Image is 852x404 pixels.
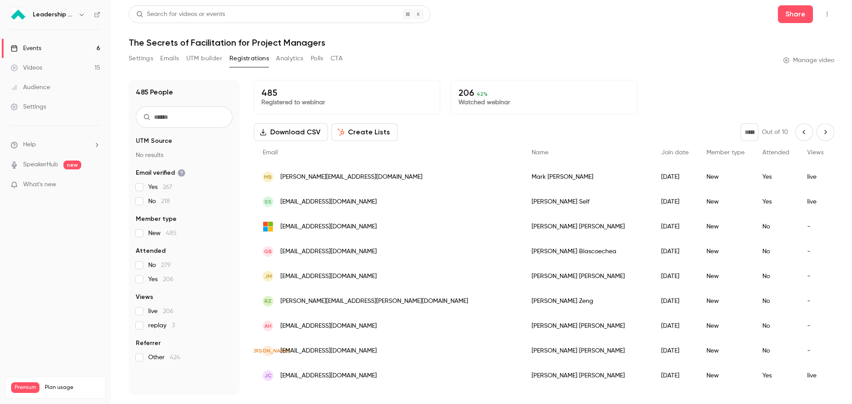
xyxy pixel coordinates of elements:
button: Download CSV [254,123,328,141]
span: live [148,307,174,316]
span: Name [532,149,548,156]
div: [PERSON_NAME] [PERSON_NAME] [523,264,652,289]
div: No [753,239,798,264]
div: live [798,189,832,214]
button: Next page [816,123,834,141]
span: [EMAIL_ADDRESS][DOMAIN_NAME] [280,322,377,331]
div: [DATE] [652,338,698,363]
span: Help [23,140,36,149]
button: Settings [129,51,153,66]
button: Polls [311,51,323,66]
p: No results [136,151,233,160]
div: New [698,189,753,214]
a: SpeakerHub [23,160,58,169]
div: New [698,214,753,239]
button: Previous page [795,123,813,141]
span: New [148,229,177,238]
div: Yes [753,165,798,189]
div: No [753,264,798,289]
p: 206 [458,87,630,98]
span: new [63,161,81,169]
span: Email [263,149,278,156]
span: No [148,261,171,270]
span: Join date [661,149,689,156]
p: Watched webinar [458,98,630,107]
div: - [798,239,832,264]
div: [DATE] [652,214,698,239]
span: Member type [136,215,177,224]
div: [DATE] [652,314,698,338]
span: 218 [161,198,170,204]
div: live [798,363,832,388]
div: No [753,314,798,338]
span: 279 [161,262,171,268]
button: UTM builder [186,51,222,66]
span: Views [807,149,824,156]
span: Yes [148,183,172,192]
div: Mark [PERSON_NAME] [523,165,652,189]
span: [EMAIL_ADDRESS][DOMAIN_NAME] [280,371,377,380]
div: [PERSON_NAME] [PERSON_NAME] [523,314,652,338]
li: help-dropdown-opener [11,140,100,149]
img: Leadership Strategies - 2025 Webinars [11,8,25,22]
div: [DATE] [652,289,698,314]
button: Share [778,5,813,23]
span: AH [264,322,272,330]
span: Yes [148,275,174,284]
div: [DATE] [652,165,698,189]
div: No [753,214,798,239]
span: 206 [163,308,174,314]
div: [PERSON_NAME] Zeng [523,289,652,314]
span: SS [264,198,272,206]
div: New [698,264,753,289]
span: RZ [264,297,272,305]
span: [PERSON_NAME] [247,347,289,355]
iframe: Noticeable Trigger [90,181,100,189]
h6: Leadership Strategies - 2025 Webinars [33,10,75,19]
h1: 485 People [136,87,173,98]
a: Manage video [783,56,834,65]
div: New [698,239,753,264]
div: No [753,289,798,314]
span: [EMAIL_ADDRESS][DOMAIN_NAME] [280,247,377,256]
span: What's new [23,180,56,189]
img: outlook.com [263,221,273,232]
div: Settings [11,102,46,111]
div: - [798,289,832,314]
div: New [698,363,753,388]
div: New [698,338,753,363]
span: Attended [136,247,166,255]
p: Registered to webinar [261,98,433,107]
div: [DATE] [652,189,698,214]
span: Plan usage [45,384,100,391]
div: Videos [11,63,42,72]
div: No [753,338,798,363]
div: Events [11,44,41,53]
div: [PERSON_NAME] Biascoechea [523,239,652,264]
span: 424 [170,354,180,361]
span: MB [264,173,272,181]
span: Member type [706,149,745,156]
p: 485 [261,87,433,98]
button: Create Lists [331,123,398,141]
div: [PERSON_NAME] [PERSON_NAME] [523,214,652,239]
span: 42 % [477,91,488,97]
span: [EMAIL_ADDRESS][DOMAIN_NAME] [280,197,377,207]
button: Registrations [229,51,269,66]
span: 206 [163,276,174,282]
div: New [698,289,753,314]
div: [PERSON_NAME] [PERSON_NAME] [523,363,652,388]
button: Analytics [276,51,304,66]
div: live [798,165,832,189]
div: Audience [11,83,50,92]
span: replay [148,321,175,330]
h1: The Secrets of Facilitation for Project Managers [129,37,834,48]
div: Search for videos or events [136,10,225,19]
section: facet-groups [136,137,233,362]
div: New [698,314,753,338]
span: 267 [163,184,172,190]
div: - [798,264,832,289]
span: Attended [762,149,789,156]
span: GB [264,247,272,255]
div: Yes [753,363,798,388]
